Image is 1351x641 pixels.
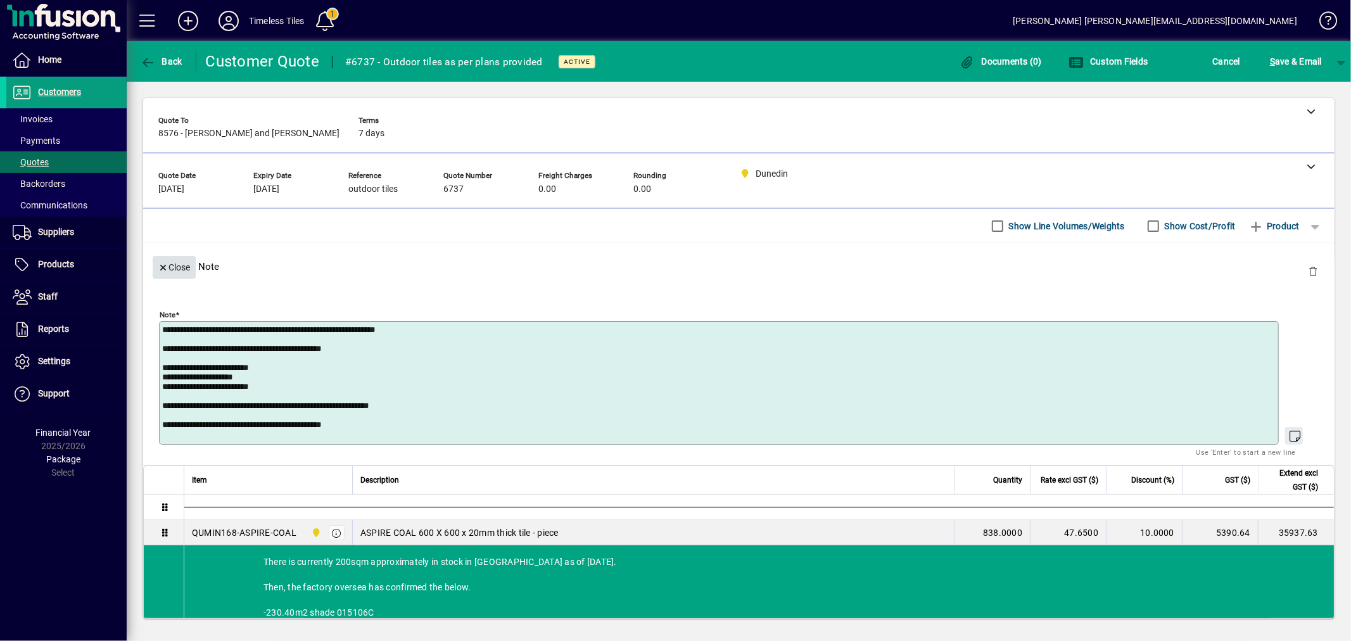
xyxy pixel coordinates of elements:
span: Home [38,54,61,65]
span: Back [140,56,182,67]
a: Invoices [6,108,127,130]
div: #6737 - Outdoor tiles as per plans provided [345,52,543,72]
mat-hint: Use 'Enter' to start a new line [1196,445,1296,459]
span: Package [46,454,80,464]
span: ASPIRE COAL 600 X 600 x 20mm thick tile - piece [360,526,559,539]
div: 47.6500 [1038,526,1098,539]
td: 35937.63 [1258,520,1334,545]
span: Suppliers [38,227,74,237]
span: GST ($) [1225,473,1250,487]
span: Payments [13,136,60,146]
label: Show Line Volumes/Weights [1006,220,1125,232]
button: Custom Fields [1065,50,1151,73]
td: 5390.64 [1182,520,1258,545]
span: Staff [38,291,58,301]
button: Delete [1298,256,1328,286]
app-page-header-button: Close [149,261,199,272]
span: Documents (0) [960,56,1042,67]
span: outdoor tiles [348,184,398,194]
a: Products [6,249,127,281]
span: ave & Email [1270,51,1322,72]
span: Customers [38,87,81,97]
div: Customer Quote [206,51,320,72]
span: Extend excl GST ($) [1266,466,1318,494]
span: Cancel [1213,51,1241,72]
span: Close [158,257,191,278]
div: Note [143,243,1335,289]
span: Product [1248,216,1300,236]
a: Knowledge Base [1310,3,1335,44]
span: Products [38,259,74,269]
a: Payments [6,130,127,151]
a: Reports [6,314,127,345]
span: Support [38,388,70,398]
span: Custom Fields [1069,56,1148,67]
button: Cancel [1210,50,1244,73]
a: Home [6,44,127,76]
button: Documents (0) [956,50,1045,73]
span: Quotes [13,157,49,167]
a: Support [6,378,127,410]
app-page-header-button: Back [127,50,196,73]
span: [DATE] [253,184,279,194]
span: 6737 [443,184,464,194]
span: Active [564,58,590,66]
a: Suppliers [6,217,127,248]
span: Backorders [13,179,65,189]
button: Add [168,10,208,32]
a: Backorders [6,173,127,194]
span: Discount (%) [1131,473,1174,487]
button: Save & Email [1264,50,1328,73]
a: Communications [6,194,127,216]
label: Show Cost/Profit [1162,220,1236,232]
span: [DATE] [158,184,184,194]
mat-label: Note [160,310,175,319]
a: Quotes [6,151,127,173]
span: Item [192,473,207,487]
span: Dunedin [308,526,322,540]
span: 0.00 [633,184,651,194]
a: Staff [6,281,127,313]
span: Financial Year [36,428,91,438]
button: Close [153,256,196,279]
div: Timeless Tiles [249,11,304,31]
span: Communications [13,200,87,210]
span: 0.00 [538,184,556,194]
span: S [1270,56,1275,67]
a: Settings [6,346,127,378]
div: QUMIN168-ASPIRE-COAL [192,526,296,539]
span: Rate excl GST ($) [1041,473,1098,487]
button: Product [1242,215,1306,238]
button: Back [137,50,186,73]
span: Reports [38,324,69,334]
span: Settings [38,356,70,366]
button: Profile [208,10,249,32]
span: 838.0000 [983,526,1022,539]
app-page-header-button: Delete [1298,265,1328,277]
span: 7 days [358,129,384,139]
span: 8576 - [PERSON_NAME] and [PERSON_NAME] [158,129,339,139]
div: [PERSON_NAME] [PERSON_NAME][EMAIL_ADDRESS][DOMAIN_NAME] [1013,11,1297,31]
span: Description [360,473,399,487]
td: 10.0000 [1106,520,1182,545]
span: Quantity [993,473,1022,487]
span: Invoices [13,114,53,124]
